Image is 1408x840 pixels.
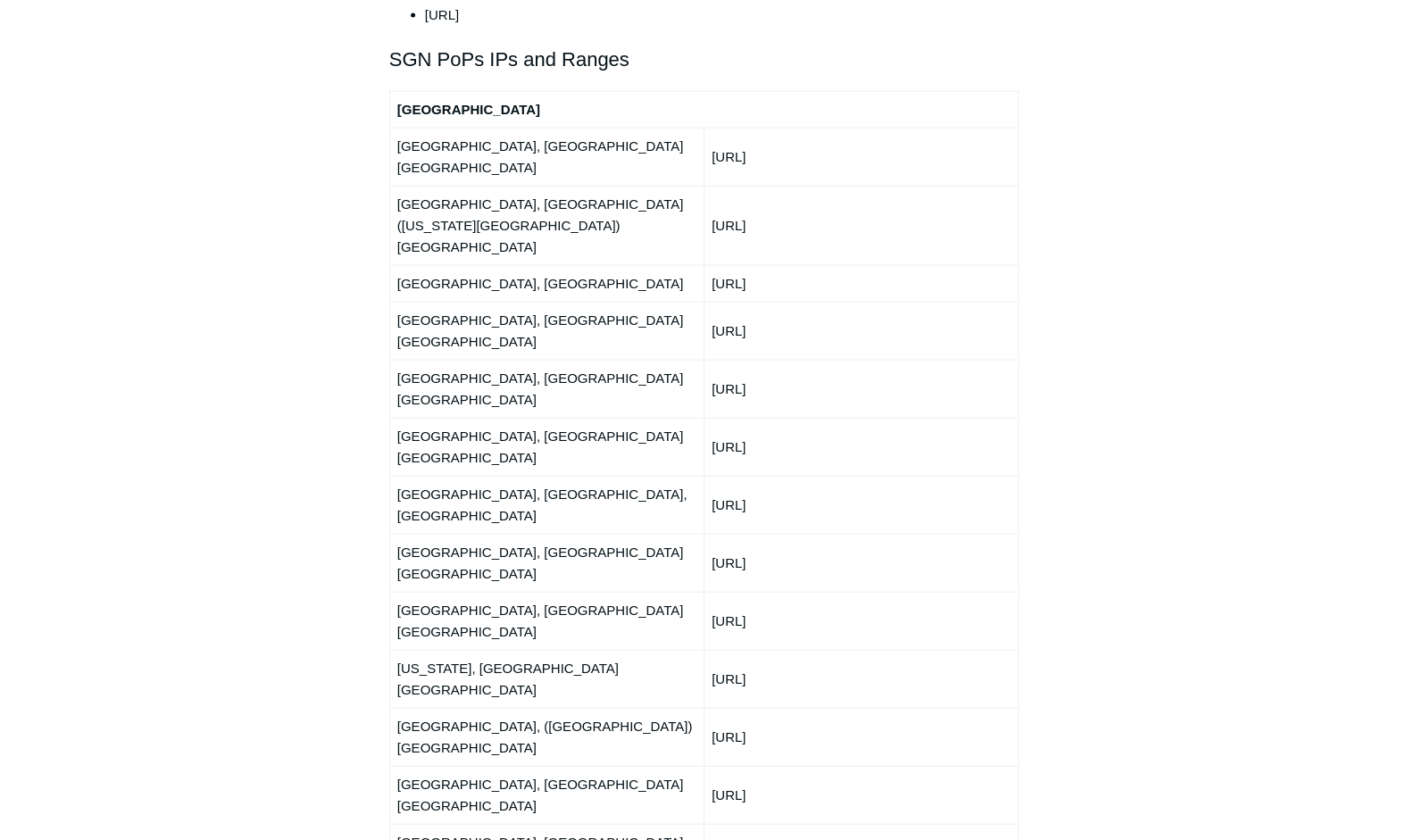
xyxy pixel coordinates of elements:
td: [URL] [704,534,1018,592]
td: [URL] [704,476,1018,534]
td: [GEOGRAPHIC_DATA], ([GEOGRAPHIC_DATA]) [GEOGRAPHIC_DATA] [389,708,704,766]
strong: [GEOGRAPHIC_DATA] [397,102,540,117]
td: [GEOGRAPHIC_DATA], [GEOGRAPHIC_DATA] [GEOGRAPHIC_DATA] [389,302,704,360]
td: [GEOGRAPHIC_DATA], [GEOGRAPHIC_DATA] [GEOGRAPHIC_DATA] [389,766,704,824]
td: [GEOGRAPHIC_DATA], [GEOGRAPHIC_DATA] [389,265,704,302]
td: [URL] [704,186,1018,265]
td: [URL] [704,418,1018,476]
td: [URL] [704,360,1018,418]
td: [URL] [704,708,1018,766]
td: [URL] [704,302,1018,360]
td: [US_STATE], [GEOGRAPHIC_DATA] [GEOGRAPHIC_DATA] [389,650,704,708]
td: [GEOGRAPHIC_DATA], [GEOGRAPHIC_DATA] [GEOGRAPHIC_DATA] [389,592,704,650]
td: [URL] [704,650,1018,708]
td: [GEOGRAPHIC_DATA], [GEOGRAPHIC_DATA] [GEOGRAPHIC_DATA] [389,360,704,418]
h2: SGN PoPs IPs and Ranges [389,44,1020,75]
td: [URL] [704,592,1018,650]
td: [GEOGRAPHIC_DATA], [GEOGRAPHIC_DATA] [GEOGRAPHIC_DATA] [389,128,704,186]
td: [GEOGRAPHIC_DATA], [GEOGRAPHIC_DATA], [GEOGRAPHIC_DATA] [389,476,704,534]
td: [GEOGRAPHIC_DATA], [GEOGRAPHIC_DATA] [GEOGRAPHIC_DATA] [389,534,704,592]
td: [URL] [704,265,1018,302]
td: [GEOGRAPHIC_DATA], [GEOGRAPHIC_DATA] ([US_STATE][GEOGRAPHIC_DATA]) [GEOGRAPHIC_DATA] [389,186,704,265]
li: [URL] [425,4,1020,26]
td: [GEOGRAPHIC_DATA], [GEOGRAPHIC_DATA] [GEOGRAPHIC_DATA] [389,418,704,476]
td: [URL] [704,128,1018,186]
td: [URL] [704,766,1018,824]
